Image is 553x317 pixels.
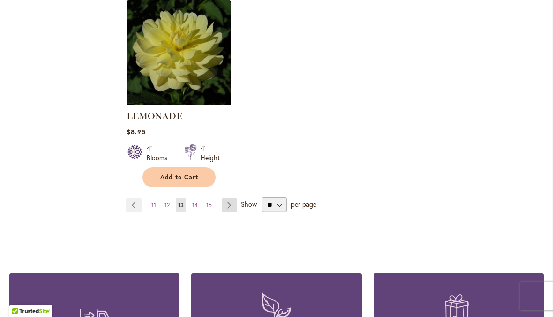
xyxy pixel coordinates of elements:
[147,144,173,162] div: 4" Blooms
[127,127,146,136] span: $8.95
[127,0,231,105] img: LEMONADE
[7,284,33,310] iframe: Launch Accessibility Center
[149,198,158,212] a: 11
[178,201,184,209] span: 13
[201,144,220,162] div: 4' Height
[192,201,198,209] span: 14
[127,110,182,122] a: LEMONADE
[206,201,212,209] span: 15
[291,200,316,209] span: per page
[204,198,214,212] a: 15
[142,167,216,187] button: Add to Cart
[164,201,170,209] span: 12
[127,98,231,107] a: LEMONADE
[190,198,200,212] a: 14
[151,201,156,209] span: 11
[160,173,199,181] span: Add to Cart
[241,200,257,209] span: Show
[162,198,172,212] a: 12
